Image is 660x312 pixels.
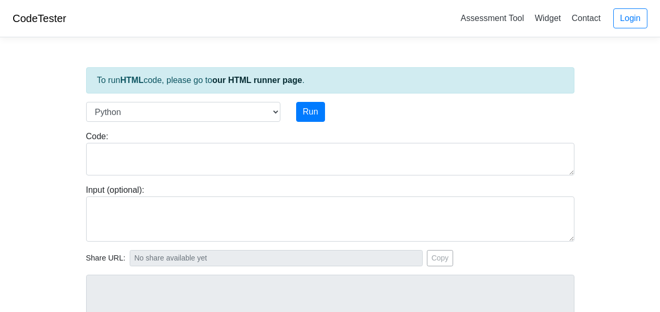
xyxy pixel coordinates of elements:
[86,67,574,93] div: To run code, please go to .
[427,250,454,266] button: Copy
[613,8,647,28] a: Login
[530,9,565,27] a: Widget
[130,250,423,266] input: No share available yet
[120,76,143,85] strong: HTML
[456,9,528,27] a: Assessment Tool
[78,130,582,175] div: Code:
[13,13,66,24] a: CodeTester
[296,102,325,122] button: Run
[86,253,125,264] span: Share URL:
[212,76,302,85] a: our HTML runner page
[78,184,582,242] div: Input (optional):
[568,9,605,27] a: Contact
